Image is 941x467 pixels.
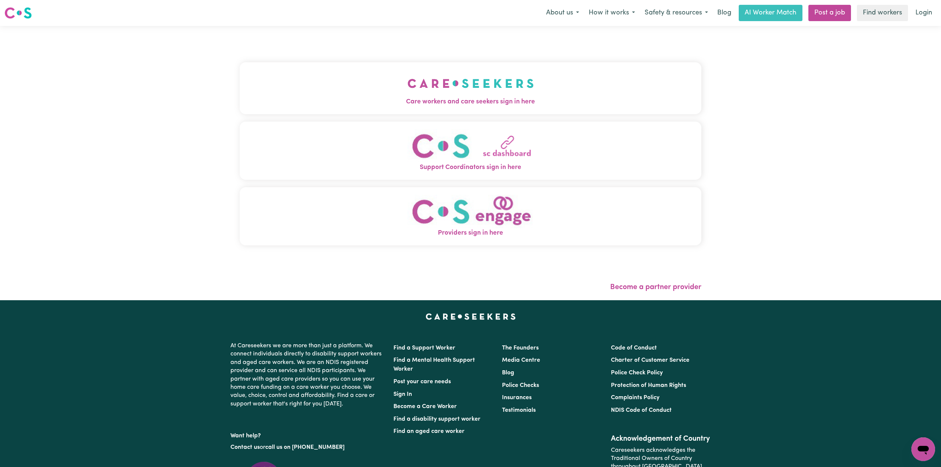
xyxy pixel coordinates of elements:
a: Blog [713,5,736,21]
a: Sign In [393,391,412,397]
p: At Careseekers we are more than just a platform. We connect individuals directly to disability su... [230,339,385,411]
span: Care workers and care seekers sign in here [240,97,701,107]
a: Post your care needs [393,379,451,385]
a: Login [911,5,937,21]
a: Careseekers home page [426,314,516,319]
button: Support Coordinators sign in here [240,122,701,180]
a: call us on [PHONE_NUMBER] [265,444,345,450]
a: AI Worker Match [739,5,802,21]
a: Charter of Customer Service [611,357,689,363]
button: Providers sign in here [240,187,701,245]
a: Find a Mental Health Support Worker [393,357,475,372]
button: Care workers and care seekers sign in here [240,62,701,114]
button: About us [541,5,584,21]
a: Protection of Human Rights [611,382,686,388]
a: Become a Care Worker [393,404,457,410]
a: Code of Conduct [611,345,657,351]
a: Careseekers logo [4,4,32,21]
a: Police Checks [502,382,539,388]
a: NDIS Code of Conduct [611,407,672,413]
iframe: Button to launch messaging window [911,437,935,461]
a: The Founders [502,345,539,351]
a: Blog [502,370,514,376]
a: Contact us [230,444,260,450]
h2: Acknowledgement of Country [611,434,711,443]
button: Safety & resources [640,5,713,21]
span: Support Coordinators sign in here [240,163,701,172]
img: Careseekers logo [4,6,32,20]
a: Complaints Policy [611,395,659,401]
a: Find an aged care worker [393,428,465,434]
a: Become a partner provider [610,284,701,291]
span: Providers sign in here [240,228,701,238]
a: Find workers [857,5,908,21]
p: Want help? [230,429,385,440]
a: Media Centre [502,357,540,363]
a: Insurances [502,395,532,401]
a: Testimonials [502,407,536,413]
button: How it works [584,5,640,21]
a: Post a job [808,5,851,21]
a: Police Check Policy [611,370,663,376]
a: Find a disability support worker [393,416,481,422]
p: or [230,440,385,454]
a: Find a Support Worker [393,345,455,351]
